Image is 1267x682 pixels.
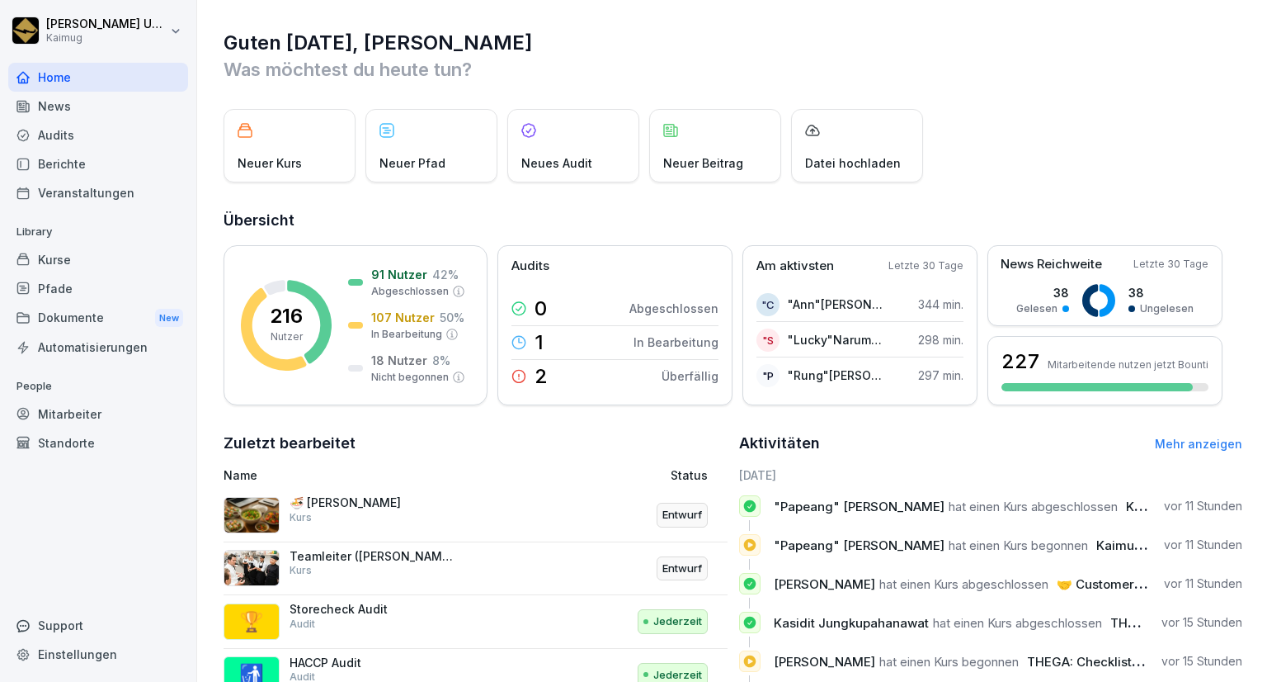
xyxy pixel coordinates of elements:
[224,595,728,649] a: 🏆Storecheck AuditAuditJederzeit
[756,293,780,316] div: "C
[662,561,702,577] p: Entwurf
[1016,301,1057,316] p: Gelesen
[1161,614,1242,631] p: vor 15 Stunden
[8,303,188,334] div: Dokumente
[756,329,780,352] div: "S
[224,489,728,542] a: 🍜 [PERSON_NAME]KursEntwurf
[371,266,427,283] p: 91 Nutzer
[8,178,188,207] a: Veranstaltungen
[224,56,1242,83] p: Was möchtest du heute tun?
[949,499,1118,514] span: hat einen Kurs abgeschlossen
[379,154,445,172] p: Neuer Pfad
[511,257,549,276] p: Audits
[918,296,963,313] p: 344 min.
[224,542,728,596] a: Teamleiter ([PERSON_NAME])KursEntwurf
[290,495,455,510] p: 🍜 [PERSON_NAME]
[432,266,459,283] p: 42 %
[1164,498,1242,514] p: vor 11 Stunden
[8,219,188,245] p: Library
[8,429,188,457] a: Standorte
[918,331,963,348] p: 298 min.
[774,615,929,631] span: Kasidit Jungkupahanawat
[629,300,718,317] p: Abgeschlossen
[8,63,188,92] a: Home
[662,367,718,385] p: Überfällig
[653,613,702,630] p: Jederzeit
[155,309,183,328] div: New
[8,245,188,274] a: Kurse
[1001,348,1039,376] h3: 227
[1133,257,1208,272] p: Letzte 30 Tage
[224,209,1242,232] h2: Übersicht
[933,615,1102,631] span: hat einen Kurs abgeschlossen
[8,333,188,362] a: Automatisierungen
[888,258,963,273] p: Letzte 30 Tage
[8,121,188,149] a: Audits
[756,257,834,276] p: Am aktivsten
[739,432,820,455] h2: Aktivitäten
[1057,576,1253,592] span: 🤝 Customer Service Excellence
[271,329,303,344] p: Nutzer
[46,32,167,44] p: Kaimug
[440,309,464,326] p: 50 %
[788,296,883,313] p: "Ann"[PERSON_NAME]
[788,331,883,348] p: "Lucky"Narumon Sugdee
[290,549,455,564] p: Teamleiter ([PERSON_NAME])
[224,432,728,455] h2: Zuletzt bearbeitet
[1048,358,1208,371] p: Mitarbeitende nutzen jetzt Bounti
[756,364,780,387] div: "P
[663,154,743,172] p: Neuer Beitrag
[8,611,188,640] div: Support
[774,654,875,670] span: [PERSON_NAME]
[535,299,547,319] p: 0
[224,550,280,586] img: pytyph5pk76tu4q1kwztnixg.png
[1140,301,1194,316] p: Ungelesen
[239,607,264,637] p: 🏆
[371,327,442,342] p: In Bearbeitung
[290,563,312,578] p: Kurs
[1164,575,1242,592] p: vor 11 Stunden
[1001,255,1102,274] p: News Reichweite
[290,617,315,632] p: Audit
[1155,437,1242,451] a: Mehr anzeigen
[633,334,718,351] p: In Bearbeitung
[8,640,188,669] a: Einstellungen
[1027,654,1265,670] span: THEGA: Checkliste Spätschicht Cafébar
[290,510,312,525] p: Kurs
[290,656,455,670] p: HACCP Audit
[918,367,963,384] p: 297 min.
[739,467,1243,484] h6: [DATE]
[671,467,708,484] p: Status
[224,467,533,484] p: Name
[46,17,167,31] p: [PERSON_NAME] Ungewitter
[8,149,188,178] a: Berichte
[8,400,188,429] a: Mitarbeiter
[238,154,302,172] p: Neuer Kurs
[8,303,188,334] a: DokumenteNew
[8,92,188,121] a: News
[371,284,449,299] p: Abgeschlossen
[521,154,592,172] p: Neues Audit
[805,154,901,172] p: Datei hochladen
[371,352,427,369] p: 18 Nutzer
[662,507,702,523] p: Entwurf
[1128,284,1194,301] p: 38
[432,352,450,369] p: 8 %
[290,602,455,617] p: Storecheck Audit
[8,274,188,303] div: Pfade
[1016,284,1069,301] p: 38
[879,654,1019,670] span: hat einen Kurs begonnen
[270,306,303,326] p: 216
[774,538,944,553] span: "Papeang" [PERSON_NAME]
[535,367,548,386] p: 2
[1161,653,1242,670] p: vor 15 Stunden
